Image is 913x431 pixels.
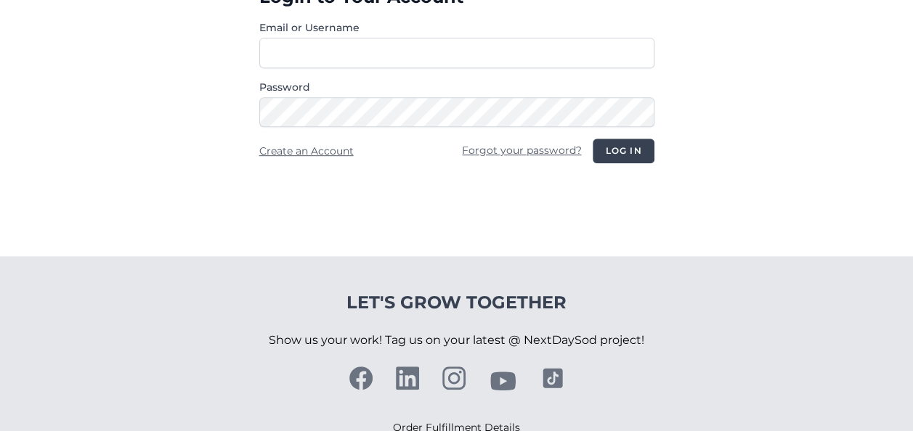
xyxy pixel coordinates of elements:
a: Forgot your password? [462,144,581,157]
a: Create an Account [259,144,354,157]
h4: Let's Grow Together [269,291,644,314]
button: Log in [593,139,654,163]
p: Show us your work! Tag us on your latest @ NextDaySod project! [269,314,644,366]
label: Email or Username [259,20,654,35]
label: Password [259,80,654,94]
